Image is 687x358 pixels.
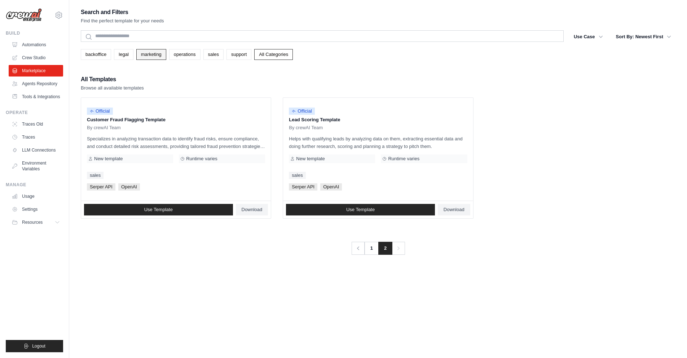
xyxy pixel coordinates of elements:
a: sales [289,172,305,179]
p: Specializes in analyzing transaction data to identify fraud risks, ensure compliance, and conduct... [87,135,265,150]
a: sales [87,172,104,179]
a: Marketplace [9,65,63,77]
span: OpenAI [320,183,342,191]
span: OpenAI [118,183,140,191]
span: Serper API [87,183,115,191]
button: Logout [6,340,63,352]
span: Use Template [346,207,375,213]
span: By crewAI Team [289,125,323,131]
span: Runtime varies [388,156,419,162]
a: Agents Repository [9,78,63,89]
span: Official [87,108,113,115]
p: Find the perfect template for your needs [81,17,164,25]
span: Download [444,207,464,213]
a: All Categories [254,49,293,60]
a: Environment Variables [9,157,63,175]
button: Resources [9,217,63,228]
a: Use Template [286,204,435,215]
button: Sort By: Newest First [612,30,675,43]
a: Traces Old [9,118,63,130]
a: Traces [9,131,63,143]
a: backoffice [81,49,111,60]
span: New template [296,156,325,162]
div: Build [6,30,63,36]
button: Use Case [569,30,607,43]
a: Download [236,204,268,215]
h2: Search and Filters [81,7,164,17]
span: 2 [378,242,392,255]
span: Serper API [289,183,317,191]
a: legal [114,49,133,60]
a: Automations [9,39,63,51]
a: 1 [364,242,379,255]
span: Official [289,108,315,115]
a: Use Template [84,204,233,215]
span: Logout [32,343,45,349]
a: Download [438,204,470,215]
a: LLM Connections [9,144,63,156]
h2: All Templates [81,74,144,84]
span: Download [242,207,263,213]
img: Logo [6,8,42,22]
p: Lead Scoring Template [289,116,467,123]
a: Settings [9,204,63,215]
a: Usage [9,191,63,202]
p: Customer Fraud Flagging Template [87,116,265,123]
span: Use Template [144,207,173,213]
p: Browse all available templates [81,84,144,92]
a: support [226,49,251,60]
a: marketing [136,49,166,60]
span: Runtime varies [186,156,217,162]
span: New template [94,156,123,162]
a: operations [169,49,201,60]
div: Operate [6,110,63,115]
nav: Pagination [351,242,405,255]
div: Manage [6,182,63,188]
a: Tools & Integrations [9,91,63,102]
span: Resources [22,219,43,225]
p: Helps with qualifying leads by analyzing data on them, extracting essential data and doing furthe... [289,135,467,150]
span: By crewAI Team [87,125,121,131]
a: Crew Studio [9,52,63,64]
a: sales [203,49,224,60]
